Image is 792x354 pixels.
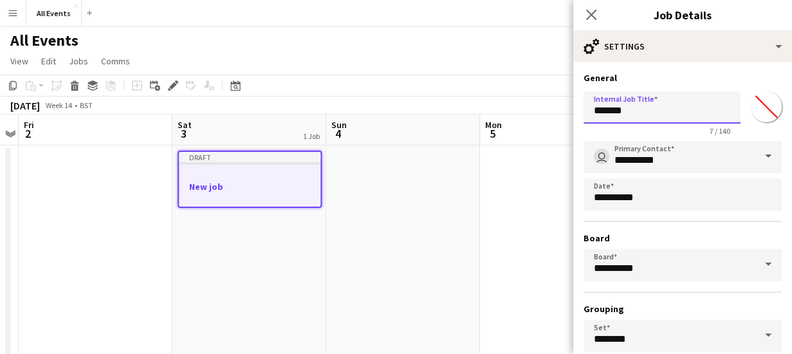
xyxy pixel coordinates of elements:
a: View [5,53,33,70]
div: 1 Job [303,131,320,141]
div: [DATE] [10,99,40,112]
span: Sun [331,119,347,131]
span: Jobs [69,55,88,67]
a: Comms [96,53,135,70]
div: Settings [573,31,792,62]
h3: General [584,72,782,84]
span: 7 / 140 [699,126,741,136]
a: Edit [36,53,61,70]
span: 4 [329,126,347,141]
h3: New job [179,181,320,192]
h3: Grouping [584,303,782,315]
h3: Job Details [573,6,792,23]
div: Draft [179,152,320,162]
span: View [10,55,28,67]
span: 3 [176,126,192,141]
span: Fri [24,119,34,131]
h3: Board [584,232,782,244]
span: Edit [41,55,56,67]
div: BST [80,100,93,110]
span: Comms [101,55,130,67]
span: Sat [178,119,192,131]
app-job-card: DraftNew job [178,151,322,208]
a: Jobs [64,53,93,70]
button: All Events [26,1,82,26]
h1: All Events [10,31,78,50]
span: 5 [483,126,502,141]
span: Mon [485,119,502,131]
span: Week 14 [42,100,75,110]
span: 2 [22,126,34,141]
